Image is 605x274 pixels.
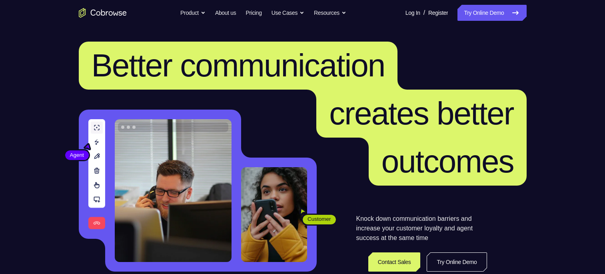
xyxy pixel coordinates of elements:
[115,119,232,262] img: A customer support agent talking on the phone
[381,144,514,179] span: outcomes
[457,5,526,21] a: Try Online Demo
[356,214,487,243] p: Knock down communication barriers and increase your customer loyalty and agent success at the sam...
[215,5,236,21] a: About us
[423,8,425,18] span: /
[92,48,385,83] span: Better communication
[329,96,513,131] span: creates better
[368,252,421,272] a: Contact Sales
[246,5,262,21] a: Pricing
[428,5,448,21] a: Register
[180,5,206,21] button: Product
[79,8,127,18] a: Go to the home page
[272,5,304,21] button: Use Cases
[405,5,420,21] a: Log In
[314,5,346,21] button: Resources
[241,167,307,262] img: A customer holding their phone
[427,252,487,272] a: Try Online Demo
